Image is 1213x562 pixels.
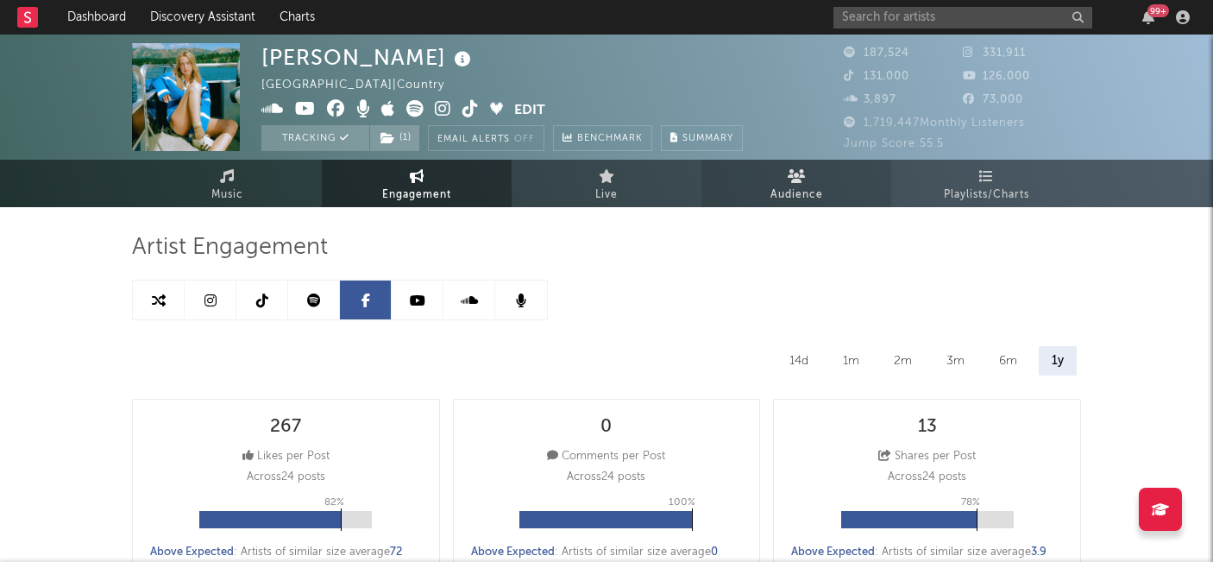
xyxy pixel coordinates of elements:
div: 1y [1039,346,1077,376]
span: 131,000 [844,71,909,82]
a: Music [132,160,322,207]
div: 6m [986,346,1030,376]
button: 99+ [1142,10,1154,24]
span: Live [595,185,618,205]
span: 126,000 [963,71,1030,82]
span: Jump Score: 55.5 [844,138,944,149]
div: [PERSON_NAME] [261,43,475,72]
div: [GEOGRAPHIC_DATA] | Country [261,75,464,96]
p: 100 % [669,492,695,513]
span: 331,911 [963,47,1026,59]
a: Playlists/Charts [891,160,1081,207]
button: Tracking [261,125,369,151]
span: Audience [770,185,823,205]
span: 0 [711,546,718,558]
span: Benchmark [577,129,643,149]
p: Across 24 posts [888,467,966,488]
span: Artist Engagement [132,237,328,258]
span: Playlists/Charts [944,185,1029,205]
input: Search for artists [833,7,1092,28]
span: Engagement [382,185,451,205]
div: 1m [830,346,872,376]
div: 14d [776,346,821,376]
a: Live [512,160,701,207]
div: 2m [881,346,925,376]
p: 82 % [324,492,344,513]
span: Summary [682,134,733,143]
p: Across 24 posts [567,467,645,488]
button: Email AlertsOff [428,125,544,151]
span: 73,000 [963,94,1023,105]
div: 99 + [1147,4,1169,17]
em: Off [514,135,535,144]
span: Music [211,185,243,205]
span: 3.9 [1031,546,1046,558]
div: 0 [600,417,612,438]
a: Engagement [322,160,512,207]
button: (1) [370,125,419,151]
span: Above Expected [791,546,875,558]
div: Shares per Post [878,446,976,467]
a: Benchmark [553,125,652,151]
div: 3m [933,346,977,376]
a: Audience [701,160,891,207]
span: ( 1 ) [369,125,420,151]
p: Across 24 posts [247,467,325,488]
p: 78 % [961,492,980,513]
span: Above Expected [471,546,555,558]
span: 187,524 [844,47,909,59]
div: 267 [270,417,301,438]
button: Summary [661,125,743,151]
button: Edit [514,100,545,122]
span: 1,719,447 Monthly Listeners [844,117,1025,129]
span: 3,897 [844,94,896,105]
div: Likes per Post [242,446,330,467]
div: 13 [918,417,937,438]
span: Above Expected [150,546,234,558]
span: 72 [390,546,402,558]
div: Comments per Post [547,446,665,467]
